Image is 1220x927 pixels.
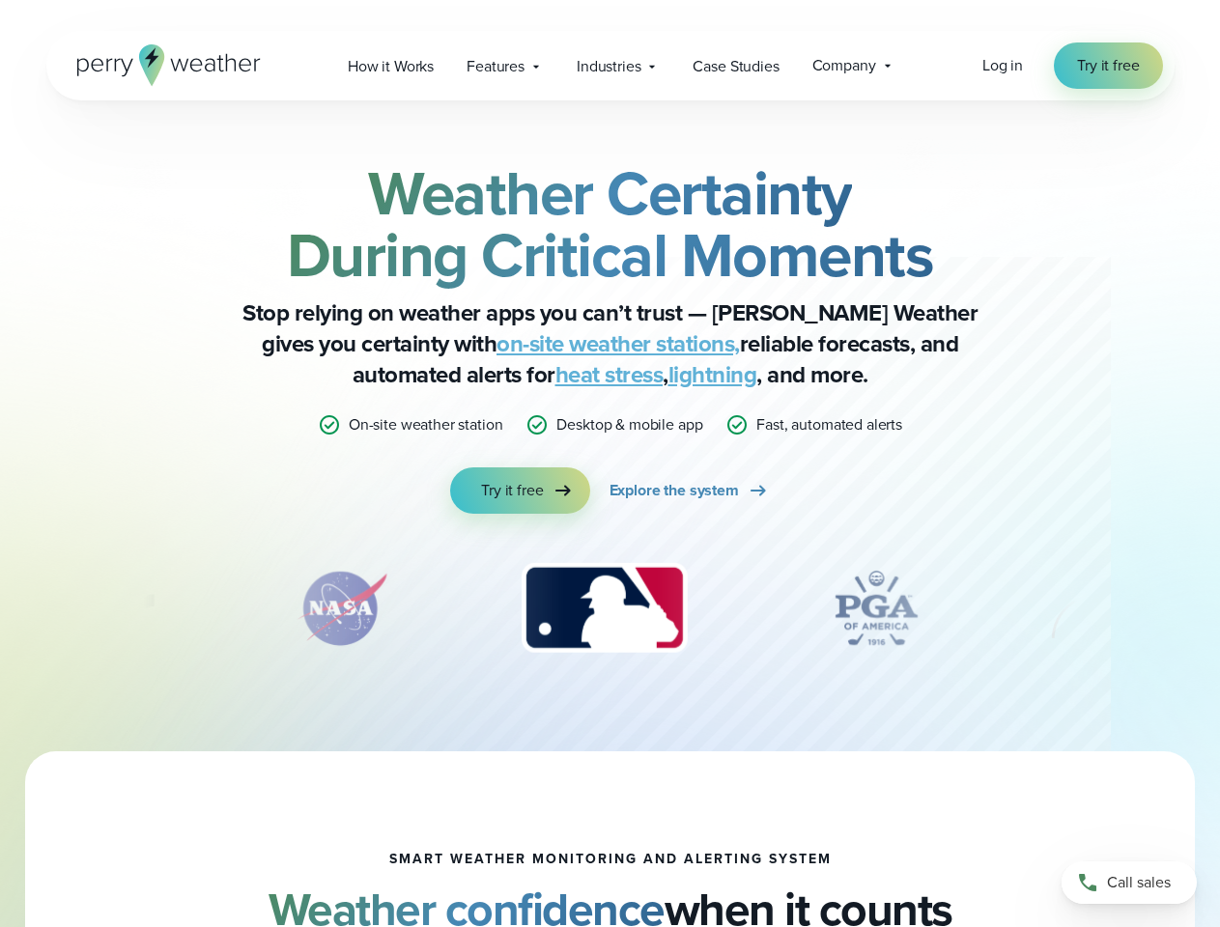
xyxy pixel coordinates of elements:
span: Explore the system [610,479,739,502]
span: Case Studies [693,55,779,78]
h1: smart weather monitoring and alerting system [389,852,832,867]
img: PGA.svg [799,560,953,657]
span: Industries [577,55,640,78]
a: Try it free [450,467,589,514]
div: slideshow [143,560,1078,666]
a: heat stress [555,357,664,392]
strong: Weather Certainty During Critical Moments [287,148,934,300]
a: Log in [982,54,1023,77]
a: lightning [668,357,757,392]
a: How it Works [331,46,450,86]
span: Company [812,54,876,77]
a: Explore the system [610,467,770,514]
a: Case Studies [676,46,795,86]
span: Features [467,55,525,78]
a: on-site weather stations, [497,326,740,361]
div: 5 of 12 [1046,560,1201,657]
span: How it Works [348,55,434,78]
p: Desktop & mobile app [556,413,702,436]
span: Try it free [1077,54,1139,77]
span: Call sales [1107,871,1171,894]
div: 4 of 12 [799,560,953,657]
a: Try it free [1054,42,1162,89]
img: NASA.svg [274,560,410,657]
span: Try it free [481,479,543,502]
img: DPR-Construction.svg [1046,560,1201,657]
div: 3 of 12 [502,560,706,657]
p: Fast, automated alerts [756,413,902,436]
p: Stop relying on weather apps you can’t trust — [PERSON_NAME] Weather gives you certainty with rel... [224,297,997,390]
img: MLB.svg [502,560,706,657]
div: 2 of 12 [274,560,410,657]
a: Call sales [1062,861,1197,904]
span: Log in [982,54,1023,76]
p: On-site weather station [349,413,503,436]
